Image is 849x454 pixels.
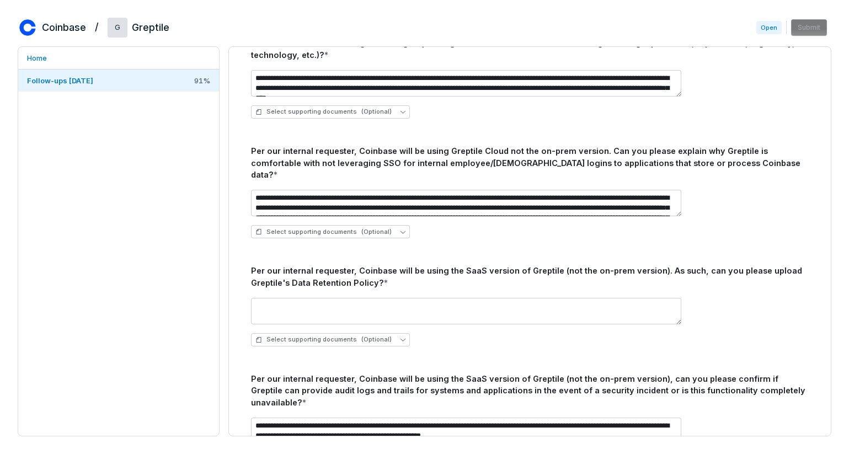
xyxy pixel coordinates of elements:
[255,228,392,236] span: Select supporting documents
[251,145,809,181] div: Per our internal requester, Coinbase will be using Greptile Cloud not the on-prem version. Can yo...
[251,373,809,409] div: Per our internal requester, Coinbase will be using the SaaS version of Greptile (not the on-prem ...
[132,20,169,35] h2: Greptile
[42,20,86,35] h2: Coinbase
[18,70,219,92] a: Follow-ups [DATE]91%
[18,47,219,69] a: Home
[194,76,210,86] span: 91 %
[361,335,392,344] span: (Optional)
[255,335,392,344] span: Select supporting documents
[255,108,392,116] span: Select supporting documents
[251,265,809,289] div: Per our internal requester, Coinbase will be using the SaaS version of Greptile (not the on-prem ...
[27,76,93,85] span: Follow-ups [DATE]
[361,228,392,236] span: (Optional)
[756,21,782,34] span: Open
[361,108,392,116] span: (Optional)
[95,18,99,34] h2: /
